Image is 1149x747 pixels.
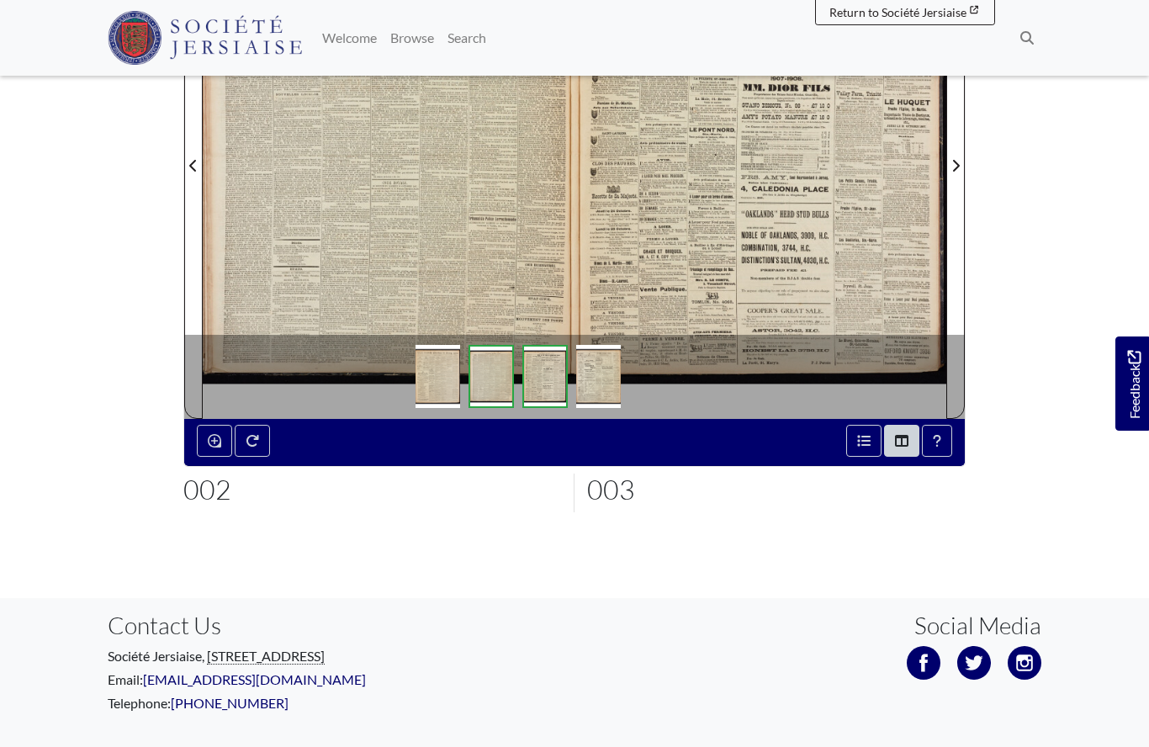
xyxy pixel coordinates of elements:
[108,612,562,640] h3: Contact Us
[884,425,919,457] button: Thumbnails
[315,21,384,55] a: Welcome
[171,695,289,711] a: [PHONE_NUMBER]
[384,21,441,55] a: Browse
[108,7,302,69] a: Société Jersiaise logo
[183,474,562,506] h2: 002
[576,345,621,408] img: 82cd839175d19c9d36d838dfe6c09a8b3a14eb784970b8dcd4cb8dfaa3a2fc15
[922,425,952,457] button: Help
[914,612,1041,640] h3: Social Media
[1124,350,1144,418] span: Feedback
[829,5,966,19] span: Return to Société Jersiaise
[108,670,562,690] p: Email:
[522,345,568,408] img: 82cd839175d19c9d36d838dfe6c09a8b3a14eb784970b8dcd4cb8dfaa3a2fc15
[108,646,562,666] p: Société Jersiaise,
[1115,336,1149,431] a: Would you like to provide feedback?
[108,693,562,713] p: Telephone:
[846,425,882,457] button: Open metadata window
[197,425,232,457] button: Enable or disable loupe tool (Alt+L)
[441,21,493,55] a: Search
[108,11,302,65] img: Société Jersiaise
[235,425,270,457] button: Rotate the book
[416,345,460,408] img: 82cd839175d19c9d36d838dfe6c09a8b3a14eb784970b8dcd4cb8dfaa3a2fc15
[143,671,366,687] a: [EMAIL_ADDRESS][DOMAIN_NAME]
[587,474,966,506] h2: 003
[469,345,514,408] img: 82cd839175d19c9d36d838dfe6c09a8b3a14eb784970b8dcd4cb8dfaa3a2fc15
